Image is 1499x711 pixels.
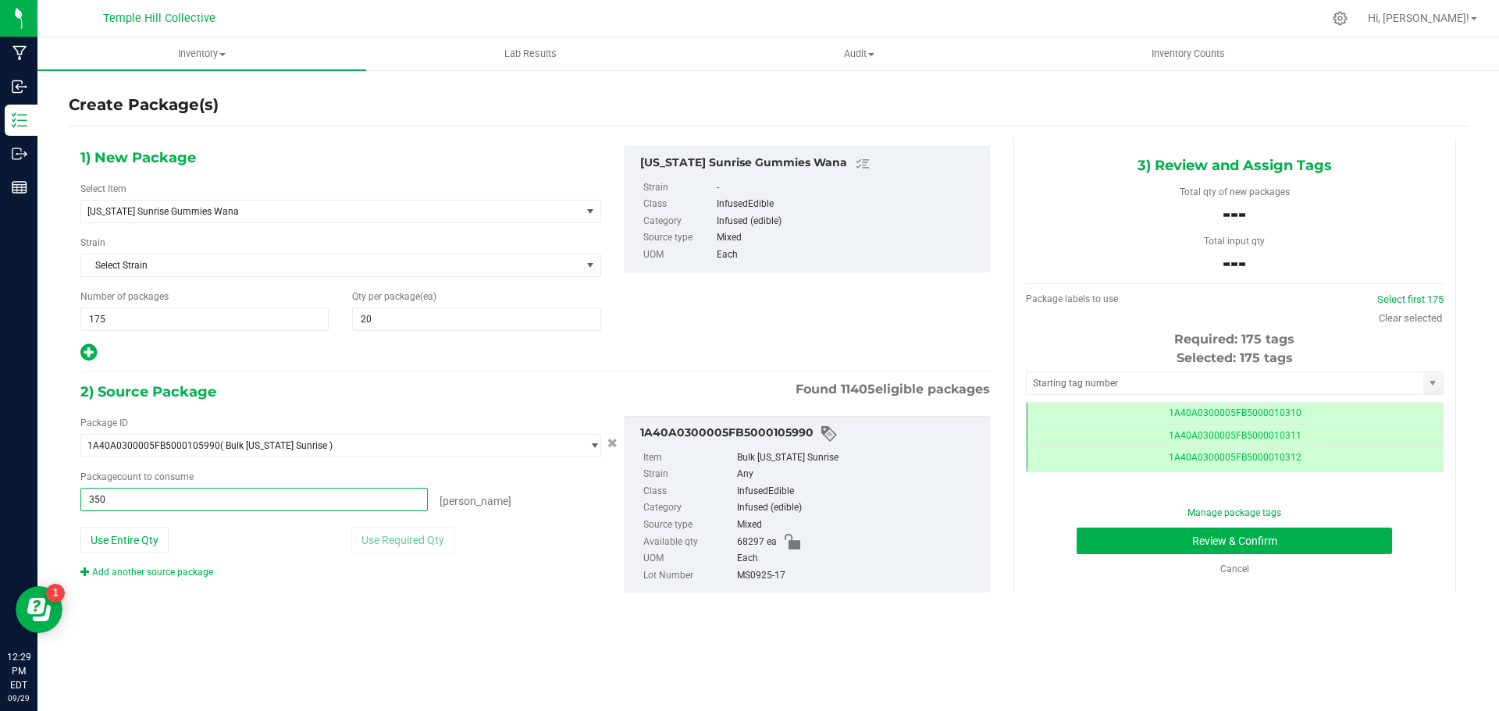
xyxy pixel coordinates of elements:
a: Cancel [1220,563,1249,574]
div: Bulk [US_STATE] Sunrise [737,450,981,467]
span: Temple Hill Collective [103,12,215,25]
div: Any [737,466,981,483]
div: MS0925-17 [737,567,981,585]
inline-svg: Reports [12,180,27,195]
span: [US_STATE] Sunrise Gummies Wana [87,206,555,217]
div: - [717,180,981,197]
span: select [581,201,600,222]
span: Required: 175 tags [1174,332,1294,347]
div: Mixed [717,229,981,247]
div: Infused (edible) [717,213,981,230]
input: 175 [81,308,328,330]
p: 09/29 [7,692,30,704]
span: Add new output [80,350,97,361]
button: Review & Confirm [1077,528,1392,554]
label: Category [643,213,714,230]
span: select [581,254,600,276]
iframe: Resource center [16,586,62,633]
label: Source type [643,517,734,534]
button: Cancel button [603,432,622,455]
label: Strain [80,236,105,250]
div: Massachusetts Sunrise Gummies Wana [640,155,981,173]
span: select [1423,372,1443,394]
span: 1A40A0300005FB5000105990 [87,440,220,451]
label: Class [643,196,714,213]
inline-svg: Inbound [12,79,27,94]
span: Found eligible packages [796,380,990,399]
span: --- [1223,201,1246,226]
a: Add another source package [80,567,213,578]
a: Inventory Counts [1024,37,1353,70]
label: UOM [643,247,714,264]
button: Use Required Qty [351,527,454,553]
span: 11405 [841,382,875,396]
div: InfusedEdible [737,483,981,500]
button: Use Entire Qty [80,527,169,553]
span: 3) Review and Assign Tags [1138,154,1332,177]
label: Source type [643,229,714,247]
div: Mixed [737,517,981,534]
span: Package to consume [80,471,194,482]
label: Category [643,499,734,517]
span: 1A40A0300005FB5000010312 [1169,452,1301,463]
label: Item [643,450,734,467]
span: Qty per package [352,291,436,302]
span: select [581,435,600,457]
a: Inventory [37,37,366,70]
span: Inventory [37,47,366,61]
p: 12:29 PM EDT [7,650,30,692]
span: Lab Results [483,47,578,61]
div: Each [737,550,981,567]
span: Package labels to use [1026,293,1118,304]
span: Selected: 175 tags [1177,350,1293,365]
label: Select Item [80,182,126,196]
span: Select Strain [81,254,581,276]
span: (ea) [420,291,436,302]
div: Each [717,247,981,264]
label: Available qty [643,534,734,551]
a: Audit [695,37,1024,70]
span: 68297 ea [737,534,777,551]
span: Number of packages [80,291,169,302]
span: 1) New Package [80,146,196,169]
div: Manage settings [1330,11,1350,26]
inline-svg: Manufacturing [12,45,27,61]
span: count [117,471,141,482]
div: InfusedEdible [717,196,981,213]
span: Package ID [80,418,128,428]
span: Inventory Counts [1130,47,1246,61]
span: ( Bulk [US_STATE] Sunrise ) [220,440,333,451]
span: Total input qty [1204,236,1265,247]
input: Starting tag number [1027,372,1423,394]
label: UOM [643,550,734,567]
a: Manage package tags [1187,507,1281,518]
span: Audit [696,47,1023,61]
span: 1A40A0300005FB5000010310 [1169,407,1301,418]
span: Total qty of new packages [1180,187,1290,197]
label: Strain [643,466,734,483]
inline-svg: Outbound [12,146,27,162]
a: Clear selected [1379,312,1442,324]
span: 2) Source Package [80,380,216,403]
input: 20 [353,308,600,330]
div: Infused (edible) [737,499,981,517]
span: Hi, [PERSON_NAME]! [1368,12,1469,24]
span: --- [1223,251,1246,276]
a: Lab Results [366,37,695,70]
inline-svg: Inventory [12,112,27,128]
h4: Create Package(s) [69,94,219,116]
label: Class [643,483,734,500]
div: 1A40A0300005FB5000105990 [640,425,981,443]
span: 1A40A0300005FB5000010311 [1169,430,1301,441]
iframe: Resource center unread badge [46,584,65,603]
label: Strain [643,180,714,197]
label: Lot Number [643,567,734,585]
span: [PERSON_NAME] [440,495,511,507]
a: Select first 175 [1377,293,1444,305]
